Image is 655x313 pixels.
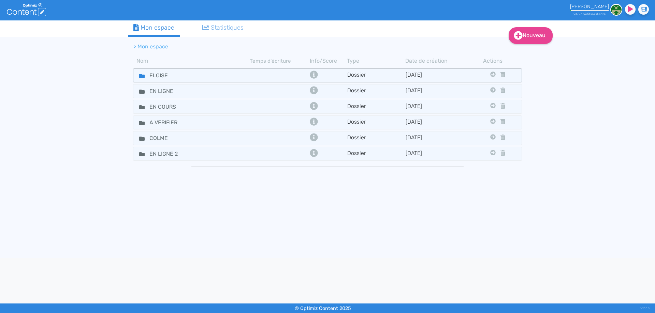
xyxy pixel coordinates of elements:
th: Actions [489,57,497,65]
a: Mon espace [128,20,180,37]
td: Dossier [347,71,405,80]
td: Dossier [347,149,405,159]
div: V1.13.5 [640,303,650,313]
th: Info/Score [308,57,347,65]
span: s [590,12,592,16]
td: Dossier [347,102,405,112]
th: Nom [133,57,250,65]
td: [DATE] [405,133,464,143]
span: s [604,12,606,16]
div: [PERSON_NAME] [570,4,609,10]
th: Temps d'écriture [250,57,308,65]
a: Nouveau [509,27,553,44]
nav: breadcrumb [128,38,469,55]
input: Nom de dossier [144,118,195,127]
td: [DATE] [405,118,464,127]
input: Nom de dossier [144,102,195,112]
input: Nom de dossier [144,133,195,143]
td: Dossier [347,133,405,143]
input: Nom de dossier [144,86,195,96]
td: [DATE] [405,149,464,159]
img: 6adefb463699458b3a7e00f487fb9d6a [610,4,622,16]
small: 245 crédit restant [573,12,606,16]
li: > Mon espace [133,43,168,51]
td: Dossier [347,118,405,127]
div: Mon espace [133,23,174,32]
td: [DATE] [405,71,464,80]
th: Type [347,57,405,65]
th: Date de création [405,57,464,65]
td: [DATE] [405,102,464,112]
small: © Optimiz Content 2025 [295,306,351,311]
input: Nom de dossier [144,149,195,159]
td: Dossier [347,86,405,96]
a: Statistiques [197,20,249,35]
div: Statistiques [202,23,244,32]
input: Nom de dossier [144,71,195,80]
td: [DATE] [405,86,464,96]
